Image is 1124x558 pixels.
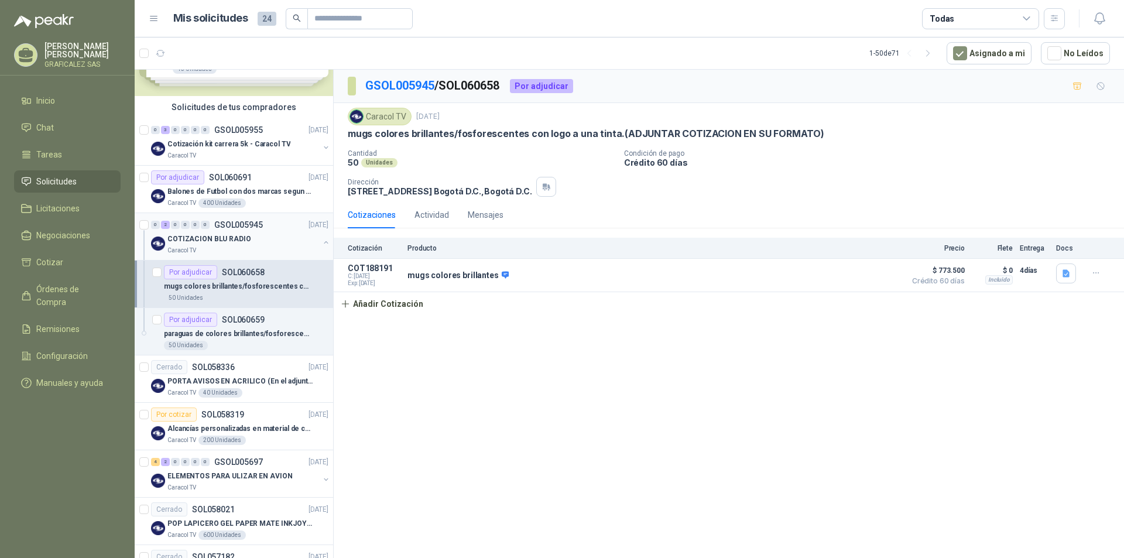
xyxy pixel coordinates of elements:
[151,521,165,535] img: Company Logo
[348,108,412,125] div: Caracol TV
[167,246,196,255] p: Caracol TV
[192,363,235,371] p: SOL058336
[164,281,310,292] p: mugs colores brillantes/fosforescentes con logo a una tinta.(ADJUNTAR COTIZACION EN SU FORMATO)
[348,263,400,273] p: COT188191
[151,408,197,422] div: Por cotizar
[309,504,328,515] p: [DATE]
[906,263,965,278] span: $ 773.500
[14,345,121,367] a: Configuración
[14,224,121,247] a: Negociaciones
[416,111,440,122] p: [DATE]
[181,126,190,134] div: 0
[309,125,328,136] p: [DATE]
[198,436,246,445] div: 200 Unidades
[191,221,200,229] div: 0
[365,78,434,93] a: GSOL005945
[407,244,899,252] p: Producto
[309,457,328,468] p: [DATE]
[214,458,263,466] p: GSOL005697
[930,12,954,25] div: Todas
[361,158,397,167] div: Unidades
[151,455,331,492] a: 4 2 0 0 0 0 GSOL005697[DATE] Company LogoELEMENTOS PARA ULIZAR EN AVIONCaracol TV
[151,189,165,203] img: Company Logo
[151,142,165,156] img: Company Logo
[222,316,265,324] p: SOL060659
[348,158,359,167] p: 50
[151,360,187,374] div: Cerrado
[151,379,165,393] img: Company Logo
[972,244,1013,252] p: Flete
[14,90,121,112] a: Inicio
[36,202,80,215] span: Licitaciones
[906,278,965,285] span: Crédito 60 días
[14,170,121,193] a: Solicitudes
[167,151,196,160] p: Caracol TV
[167,186,313,197] p: Balones de Futbol con dos marcas segun adjunto. Adjuntar cotizacion en su formato
[151,170,204,184] div: Por adjudicar
[164,328,310,340] p: paraguas de colores brillantes/fosforescentes con 2 logos a una tinta.(ADJUNTAR COTIZACION EN SU F)
[348,178,532,186] p: Dirección
[198,198,246,208] div: 400 Unidades
[1020,263,1049,278] p: 4 días
[36,323,80,336] span: Remisiones
[36,229,90,242] span: Negociaciones
[36,350,88,362] span: Configuración
[161,221,170,229] div: 2
[167,139,290,150] p: Cotización kit carrera 5k - Caracol TV
[135,261,333,308] a: Por adjudicarSOL060658mugs colores brillantes/fosforescentes con logo a una tinta.(ADJUNTAR COTIZ...
[36,175,77,188] span: Solicitudes
[161,126,170,134] div: 3
[972,263,1013,278] p: $ 0
[468,208,503,221] div: Mensajes
[348,244,400,252] p: Cotización
[309,362,328,373] p: [DATE]
[164,313,217,327] div: Por adjudicar
[151,474,165,488] img: Company Logo
[164,293,208,303] div: 50 Unidades
[348,186,532,196] p: [STREET_ADDRESS] Bogotá D.C. , Bogotá D.C.
[167,530,196,540] p: Caracol TV
[14,318,121,340] a: Remisiones
[201,410,244,419] p: SOL058319
[151,126,160,134] div: 0
[135,403,333,450] a: Por cotizarSOL058319[DATE] Company LogoAlcancías personalizadas en material de cerámica (VER ADJU...
[135,308,333,355] a: Por adjudicarSOL060659paraguas de colores brillantes/fosforescentes con 2 logos a una tinta.(ADJU...
[167,436,196,445] p: Caracol TV
[906,244,965,252] p: Precio
[309,172,328,183] p: [DATE]
[167,518,313,529] p: POP LAPICERO GEL PAPER MATE INKJOY 0.7 (Revisar el adjunto)
[947,42,1032,64] button: Asignado a mi
[36,256,63,269] span: Cotizar
[214,126,263,134] p: GSOL005955
[348,149,615,158] p: Cantidad
[348,128,824,140] p: mugs colores brillantes/fosforescentes con logo a una tinta.(ADJUNTAR COTIZACION EN SU FORMATO)
[869,44,937,63] div: 1 - 50 de 71
[135,498,333,545] a: CerradoSOL058021[DATE] Company LogoPOP LAPICERO GEL PAPER MATE INKJOY 0.7 (Revisar el adjunto)Car...
[151,502,187,516] div: Cerrado
[151,123,331,160] a: 0 3 0 0 0 0 GSOL005955[DATE] Company LogoCotización kit carrera 5k - Caracol TVCaracol TV
[258,12,276,26] span: 24
[407,271,509,281] p: mugs colores brillantes
[201,126,210,134] div: 0
[1041,42,1110,64] button: No Leídos
[14,372,121,394] a: Manuales y ayuda
[151,218,331,255] a: 0 2 0 0 0 0 GSOL005945[DATE] Company LogoCOTIZACION BLU RADIOCaracol TV
[36,148,62,161] span: Tareas
[14,251,121,273] a: Cotizar
[171,458,180,466] div: 0
[167,388,196,398] p: Caracol TV
[151,237,165,251] img: Company Logo
[167,234,251,245] p: COTIZACION BLU RADIO
[36,121,54,134] span: Chat
[181,221,190,229] div: 0
[151,221,160,229] div: 0
[191,126,200,134] div: 0
[510,79,573,93] div: Por adjudicar
[164,265,217,279] div: Por adjudicar
[414,208,449,221] div: Actividad
[348,208,396,221] div: Cotizaciones
[14,278,121,313] a: Órdenes de Compra
[14,117,121,139] a: Chat
[161,458,170,466] div: 2
[334,292,430,316] button: Añadir Cotización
